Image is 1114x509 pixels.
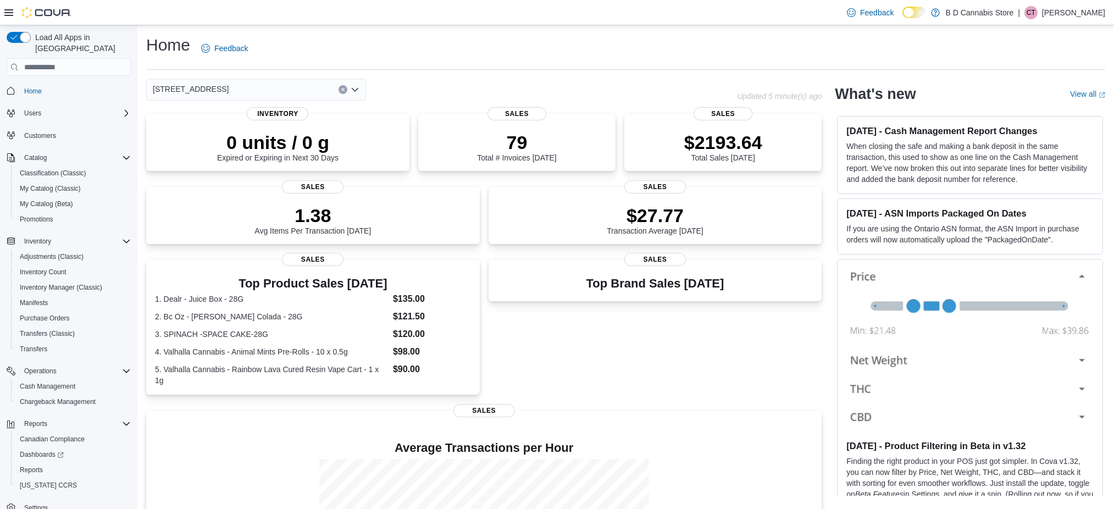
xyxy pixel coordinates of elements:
span: Users [20,107,131,120]
span: Users [24,109,41,118]
p: 79 [477,131,556,153]
a: Feedback [843,2,898,24]
button: Inventory [20,235,56,248]
dd: $135.00 [393,292,471,306]
span: Customers [24,131,56,140]
span: My Catalog (Classic) [20,184,81,193]
span: Purchase Orders [20,314,70,323]
span: Catalog [20,151,131,164]
span: Transfers [20,345,47,353]
span: Sales [694,107,753,120]
button: Users [2,106,135,121]
a: Dashboards [15,448,68,461]
button: Clear input [339,85,347,94]
a: Promotions [15,213,58,226]
span: Inventory Manager (Classic) [20,283,102,292]
button: Reports [20,417,52,430]
p: [PERSON_NAME] [1042,6,1105,19]
span: My Catalog (Beta) [20,200,73,208]
span: Adjustments (Classic) [15,250,131,263]
span: My Catalog (Classic) [15,182,131,195]
dt: 1. Dealr - Juice Box - 28G [155,294,389,305]
span: Reports [24,419,47,428]
button: Reports [2,416,135,431]
a: Canadian Compliance [15,433,89,446]
button: Open list of options [351,85,359,94]
a: Customers [20,129,60,142]
span: Adjustments (Classic) [20,252,84,261]
svg: External link [1099,92,1105,98]
span: Sales [487,107,547,120]
button: Users [20,107,46,120]
a: Transfers (Classic) [15,327,79,340]
span: Dashboards [20,450,64,459]
span: [STREET_ADDRESS] [153,82,229,96]
span: Promotions [20,215,53,224]
span: Chargeback Management [20,397,96,406]
button: Inventory Count [11,264,135,280]
span: Operations [24,367,57,375]
button: Inventory [2,234,135,249]
h3: [DATE] - ASN Imports Packaged On Dates [846,208,1094,219]
em: Beta Features [855,490,904,499]
img: Cova [22,7,71,18]
button: Operations [2,363,135,379]
a: Manifests [15,296,52,309]
a: Cash Management [15,380,80,393]
span: Inventory Manager (Classic) [15,281,131,294]
dd: $120.00 [393,328,471,341]
h4: Average Transactions per Hour [155,441,813,455]
button: Adjustments (Classic) [11,249,135,264]
h3: Top Brand Sales [DATE] [586,277,724,290]
a: Purchase Orders [15,312,74,325]
a: My Catalog (Classic) [15,182,85,195]
span: Classification (Classic) [15,167,131,180]
a: Dashboards [11,447,135,462]
span: Canadian Compliance [20,435,85,444]
h1: Home [146,34,190,56]
span: Sales [624,180,686,193]
span: Sales [282,180,343,193]
span: Inventory Count [15,265,131,279]
span: Manifests [20,298,48,307]
span: Sales [453,404,515,417]
span: Canadian Compliance [15,433,131,446]
p: Updated 5 minute(s) ago [737,92,822,101]
p: When closing the safe and making a bank deposit in the same transaction, this used to show as one... [846,141,1094,185]
div: Expired or Expiring in Next 30 Days [217,131,339,162]
p: If you are using the Ontario ASN format, the ASN Import in purchase orders will now automatically... [846,223,1094,245]
a: Transfers [15,342,52,356]
button: Operations [20,364,61,378]
a: Chargeback Management [15,395,100,408]
span: Reports [20,466,43,474]
a: Feedback [197,37,252,59]
button: Catalog [20,151,51,164]
a: Reports [15,463,47,477]
a: View allExternal link [1070,90,1105,98]
button: My Catalog (Classic) [11,181,135,196]
button: Transfers (Classic) [11,326,135,341]
dt: 2. Bc Oz - [PERSON_NAME] Colada - 28G [155,311,389,322]
span: Dashboards [15,448,131,461]
dd: $121.50 [393,310,471,323]
div: Total Sales [DATE] [684,131,762,162]
span: Inventory Count [20,268,66,276]
button: Cash Management [11,379,135,394]
h3: [DATE] - Product Filtering in Beta in v1.32 [846,440,1094,451]
dt: 3. SPINACH -SPACE CAKE-28G [155,329,389,340]
button: Transfers [11,341,135,357]
span: Purchase Orders [15,312,131,325]
button: Customers [2,128,135,143]
a: Home [20,85,46,98]
span: Operations [20,364,131,378]
a: Inventory Manager (Classic) [15,281,107,294]
dd: $90.00 [393,363,471,376]
span: Washington CCRS [15,479,131,492]
span: Transfers [15,342,131,356]
span: Feedback [860,7,894,18]
p: 1.38 [254,204,371,226]
span: Home [24,87,42,96]
div: Total # Invoices [DATE] [477,131,556,162]
span: Promotions [15,213,131,226]
span: Inventory [247,107,308,120]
